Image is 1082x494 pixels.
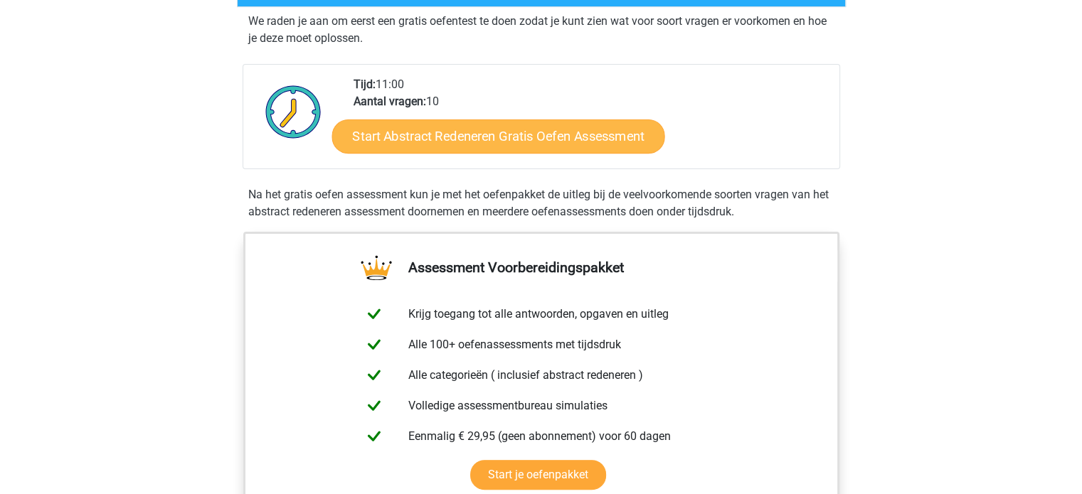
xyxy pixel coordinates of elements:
[470,460,606,490] a: Start je oefenpakket
[343,76,839,168] div: 11:00 10
[354,95,426,108] b: Aantal vragen:
[332,119,664,153] a: Start Abstract Redeneren Gratis Oefen Assessment
[243,186,840,220] div: Na het gratis oefen assessment kun je met het oefenpakket de uitleg bij de veelvoorkomende soorte...
[248,13,834,47] p: We raden je aan om eerst een gratis oefentest te doen zodat je kunt zien wat voor soort vragen er...
[258,76,329,147] img: Klok
[354,77,376,91] b: Tijd:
